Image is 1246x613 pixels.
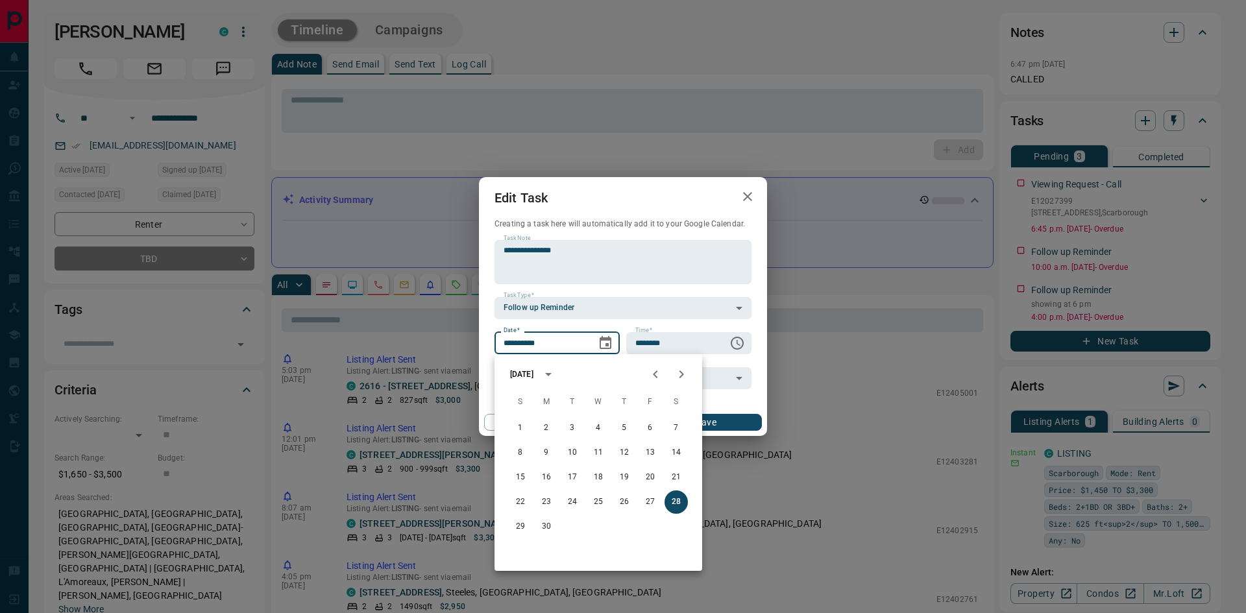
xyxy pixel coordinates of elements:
button: Next month [668,361,694,387]
button: 27 [639,490,662,514]
span: Friday [639,389,662,415]
p: Creating a task here will automatically add it to your Google Calendar. [495,219,751,230]
button: 23 [535,490,558,514]
button: 26 [613,490,636,514]
button: 18 [587,466,610,489]
button: 7 [665,416,688,440]
span: Thursday [613,389,636,415]
button: 15 [509,466,532,489]
button: Choose time, selected time is 4:00 PM [724,330,750,356]
button: 25 [587,490,610,514]
button: 8 [509,441,532,464]
div: Follow up Reminder [495,297,751,319]
button: 12 [613,441,636,464]
button: Choose date, selected date is Jun 28, 2025 [592,330,618,356]
button: 22 [509,490,532,514]
label: Date [504,326,520,335]
button: 24 [561,490,584,514]
button: 10 [561,441,584,464]
button: 28 [665,490,688,514]
label: Task Type [504,291,534,300]
button: Save [651,414,762,431]
button: 4 [587,416,610,440]
button: 3 [561,416,584,440]
button: 5 [613,416,636,440]
button: 21 [665,466,688,489]
span: Sunday [509,389,532,415]
label: Time [635,326,652,335]
button: 2 [535,416,558,440]
button: calendar view is open, switch to year view [537,363,559,385]
button: 9 [535,441,558,464]
label: Task Note [504,234,530,243]
span: Tuesday [561,389,584,415]
span: Monday [535,389,558,415]
button: 14 [665,441,688,464]
button: 6 [639,416,662,440]
div: [DATE] [510,368,533,380]
button: Previous month [642,361,668,387]
button: 17 [561,466,584,489]
button: 20 [639,466,662,489]
h2: Edit Task [479,177,563,219]
span: Wednesday [587,389,610,415]
button: 16 [535,466,558,489]
button: 29 [509,515,532,538]
button: 1 [509,416,532,440]
button: 19 [613,466,636,489]
button: 13 [639,441,662,464]
button: 11 [587,441,610,464]
span: Saturday [665,389,688,415]
button: Cancel [484,414,595,431]
button: 30 [535,515,558,538]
